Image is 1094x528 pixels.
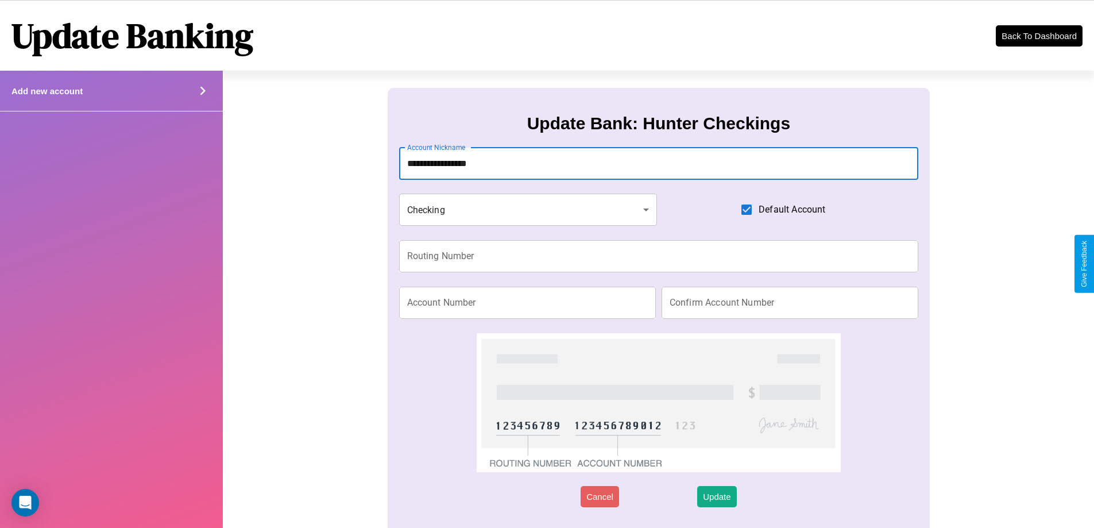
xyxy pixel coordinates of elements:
h1: Update Banking [11,12,253,59]
h4: Add new account [11,86,83,96]
button: Update [697,486,736,507]
img: check [477,333,840,472]
label: Account Nickname [407,142,466,152]
button: Cancel [581,486,619,507]
div: Give Feedback [1080,241,1088,287]
div: Open Intercom Messenger [11,489,39,517]
button: Back To Dashboard [996,25,1083,47]
span: Default Account [759,203,825,217]
h3: Update Bank: Hunter Checkings [527,114,790,133]
div: Checking [399,194,658,226]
